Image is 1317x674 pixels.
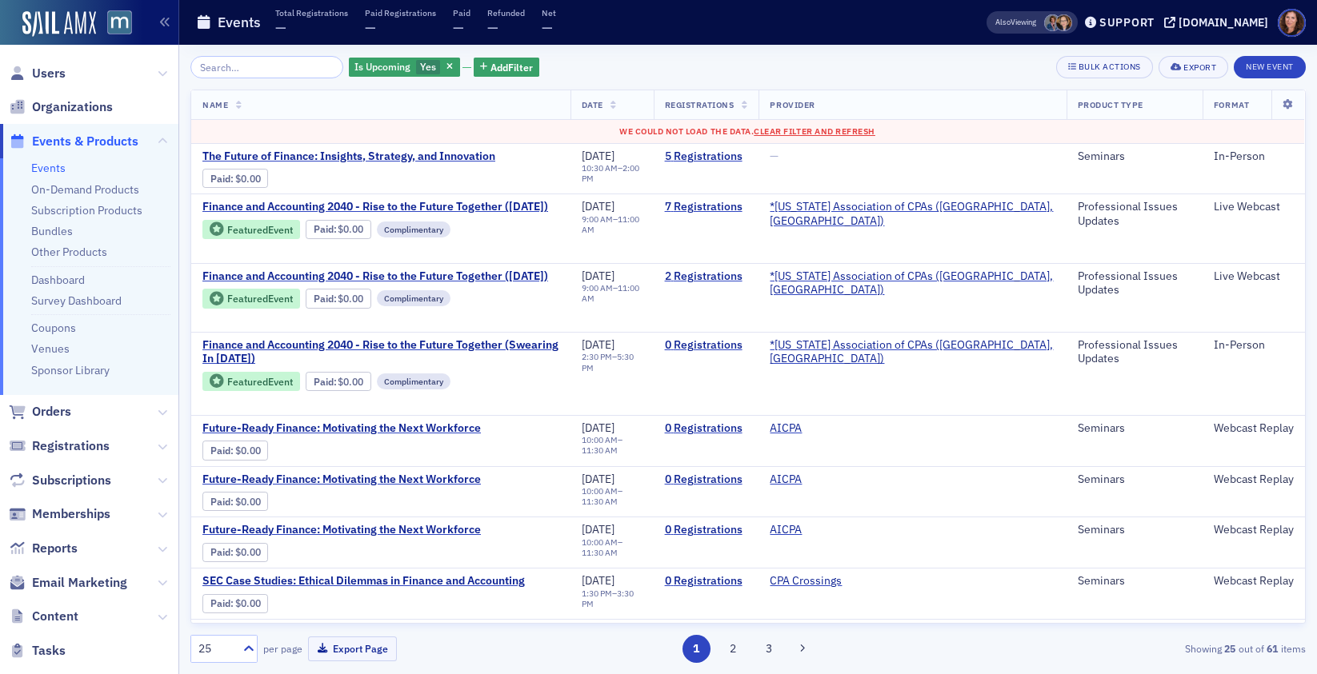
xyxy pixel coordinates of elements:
[275,18,286,37] span: —
[32,608,78,625] span: Content
[582,485,618,497] time: 10:00 AM
[32,540,78,557] span: Reports
[9,540,78,557] a: Reports
[582,537,642,558] div: –
[453,7,470,18] p: Paid
[377,290,450,306] div: Complimentary
[1214,150,1294,164] div: In-Person
[227,377,293,386] div: Featured Event
[32,505,110,523] span: Memberships
[665,523,748,537] a: 0 Registrations
[1079,62,1141,71] div: Bulk Actions
[1078,200,1191,228] div: Professional Issues Updates
[582,162,618,173] time: 10:30 AM
[1164,17,1274,28] button: [DOMAIN_NAME]
[31,182,139,197] a: On-Demand Products
[582,472,614,486] span: [DATE]
[202,338,559,366] span: Finance and Accounting 2040 - Rise to the Future Together (Swearing In 2025)
[31,321,76,335] a: Coupons
[665,473,748,487] a: 0 Registrations
[235,496,261,508] span: $0.00
[210,597,230,609] a: Paid
[210,445,230,457] a: Paid
[1214,200,1294,214] div: Live Webcast
[770,200,1055,228] span: *Maryland Association of CPAs (Timonium, MD)
[945,641,1306,656] div: Showing out of items
[306,289,371,308] div: Paid: 2 - $0
[9,133,138,150] a: Events & Products
[1214,338,1294,353] div: In-Person
[1159,56,1228,78] button: Export
[770,149,779,163] span: —
[96,10,132,38] a: View Homepage
[306,372,371,391] div: Paid: 0 - $0
[32,403,71,421] span: Orders
[202,492,268,511] div: Paid: 0 - $0
[210,546,230,558] a: Paid
[1056,56,1153,78] button: Bulk Actions
[202,594,268,613] div: Paid: 0 - $0
[1214,269,1294,284] div: Live Webcast
[9,403,71,421] a: Orders
[202,372,300,392] div: Featured Event
[582,588,634,609] time: 3:30 PM
[202,169,268,188] div: Paid: 4 - $0
[202,269,559,284] a: Finance and Accounting 2040 - Rise to the Future Together ([DATE])
[31,363,110,377] a: Sponsor Library
[202,421,481,436] span: Future-Ready Finance: Motivating the Next Workforce
[314,376,334,388] a: Paid
[1179,15,1268,30] div: [DOMAIN_NAME]
[202,574,525,588] a: SEC Case Studies: Ethical Dilemmas in Finance and Accounting
[582,421,614,435] span: [DATE]
[202,289,300,309] div: Featured Event
[665,574,748,588] a: 0 Registrations
[202,269,548,284] span: Finance and Accounting 2040 - Rise to the Future Together (November 2025)
[665,200,748,214] a: 7 Registrations
[770,421,871,436] span: AICPA
[314,293,338,305] span: :
[22,11,96,37] img: SailAMX
[770,99,815,110] span: Provider
[542,7,556,18] p: Net
[32,574,127,592] span: Email Marketing
[770,574,842,588] a: CPA Crossings
[1264,641,1281,656] strong: 61
[9,472,111,489] a: Subscriptions
[582,213,639,235] time: 11:00 AM
[314,223,338,235] span: :
[210,445,235,457] span: :
[31,245,107,259] a: Other Products
[1078,269,1191,297] div: Professional Issues Updates
[32,437,110,455] span: Registrations
[235,173,261,185] span: $0.00
[202,150,495,164] a: The Future of Finance: Insights, Strategy, and Innovation
[995,17,1011,27] div: Also
[210,496,235,508] span: :
[202,523,481,537] a: Future-Ready Finance: Motivating the Next Workforce
[770,523,802,537] a: AICPA
[665,421,748,436] a: 0 Registrations
[1214,99,1249,110] span: Format
[582,351,634,373] time: 5:30 PM
[719,635,747,663] button: 2
[314,293,334,305] a: Paid
[9,574,127,592] a: Email Marketing
[107,10,132,35] img: SailAMX
[1222,641,1239,656] strong: 25
[770,338,1055,366] a: *[US_STATE] Association of CPAs ([GEOGRAPHIC_DATA], [GEOGRAPHIC_DATA])
[31,293,122,308] a: Survey Dashboard
[770,473,871,487] span: AICPA
[582,588,642,609] div: –
[582,282,613,293] time: 9:00 AM
[1234,58,1306,73] a: New Event
[582,163,642,184] div: –
[582,522,614,536] span: [DATE]
[377,221,450,237] div: Complimentary
[1044,14,1061,31] span: Chris Dougherty
[210,546,235,558] span: :
[349,58,460,78] div: Yes
[1078,150,1191,164] div: Seminars
[1099,15,1155,30] div: Support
